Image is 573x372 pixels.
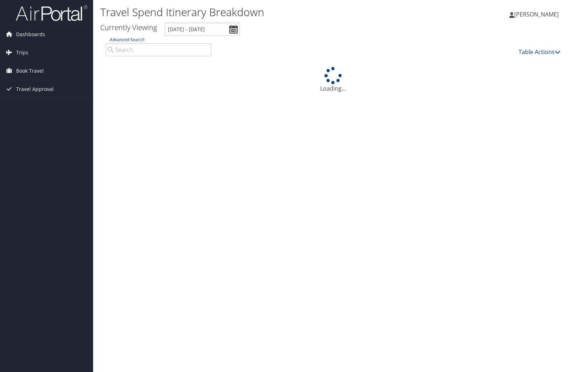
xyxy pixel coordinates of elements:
[100,67,566,93] div: Loading...
[16,5,87,21] img: airportal-logo.png
[16,80,54,98] span: Travel Approval
[514,10,559,18] span: [PERSON_NAME]
[519,48,560,56] a: Table Actions
[16,25,45,43] span: Dashboards
[509,4,566,25] a: [PERSON_NAME]
[16,62,44,80] span: Book Travel
[100,23,157,32] h3: Currently Viewing
[100,5,411,20] h1: Travel Spend Itinerary Breakdown
[165,23,240,36] input: [DATE] - [DATE]
[106,43,211,56] input: Advanced Search
[16,44,28,62] span: Trips
[109,37,144,43] a: Advanced Search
